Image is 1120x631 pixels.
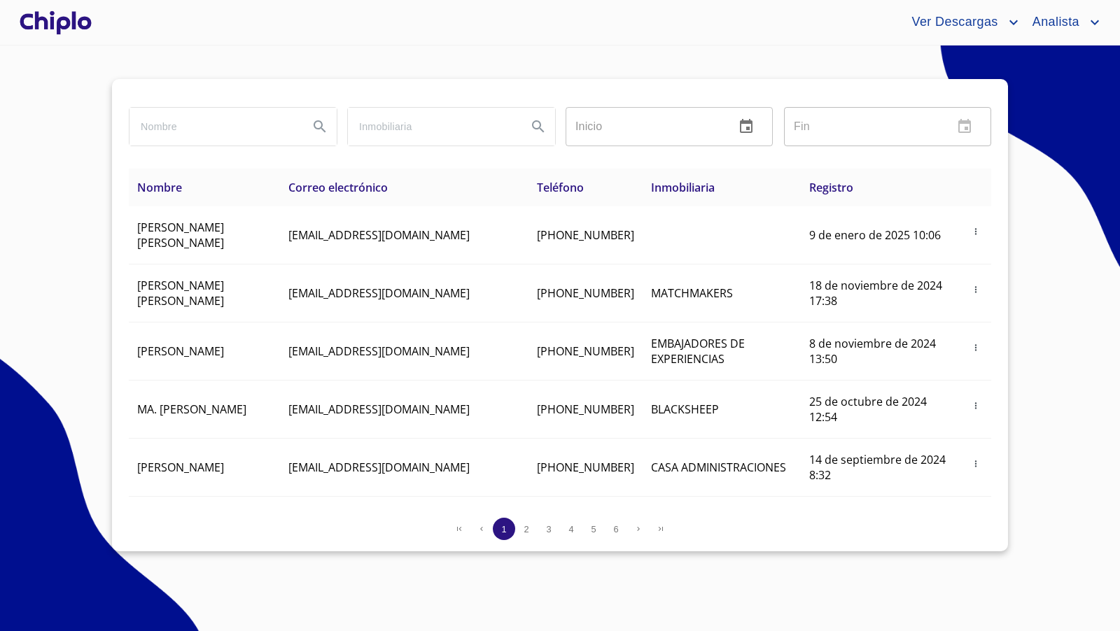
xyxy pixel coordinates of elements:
span: [PERSON_NAME] [137,460,224,475]
span: [EMAIL_ADDRESS][DOMAIN_NAME] [288,227,470,243]
button: 1 [493,518,515,540]
input: search [348,108,516,146]
span: 5 [591,524,596,534]
span: 14 de septiembre de 2024 8:32 [809,452,946,483]
span: [EMAIL_ADDRESS][DOMAIN_NAME] [288,285,470,301]
span: Registro [809,180,853,195]
button: 3 [538,518,560,540]
button: 4 [560,518,582,540]
span: 3 [546,524,551,534]
span: [PHONE_NUMBER] [537,402,634,417]
span: 2 [524,524,528,534]
span: [PERSON_NAME] [137,343,224,359]
span: 6 [613,524,618,534]
span: [PERSON_NAME] [PERSON_NAME] [137,220,224,250]
span: Ver Descargas [901,11,1004,34]
span: MA. [PERSON_NAME] [137,402,246,417]
span: 18 de noviembre de 2024 17:38 [809,278,942,309]
button: account of current user [1022,11,1103,34]
button: Search [521,110,555,143]
span: [PHONE_NUMBER] [537,227,634,243]
span: Inmobiliaria [651,180,715,195]
span: 25 de octubre de 2024 12:54 [809,394,927,425]
span: MATCHMAKERS [651,285,733,301]
button: 6 [605,518,627,540]
span: 4 [568,524,573,534]
span: EMBAJADORES DE EXPERIENCIAS [651,336,745,367]
span: Correo electrónico [288,180,388,195]
span: CASA ADMINISTRACIONES [651,460,786,475]
button: account of current user [901,11,1021,34]
span: 8 de noviembre de 2024 13:50 [809,336,936,367]
span: Teléfono [537,180,584,195]
span: [EMAIL_ADDRESS][DOMAIN_NAME] [288,343,470,359]
span: 9 de enero de 2025 10:06 [809,227,941,243]
span: [PHONE_NUMBER] [537,460,634,475]
span: [EMAIL_ADDRESS][DOMAIN_NAME] [288,460,470,475]
span: BLACKSHEEP [651,402,719,417]
span: Nombre [137,180,182,195]
button: 5 [582,518,605,540]
span: [PHONE_NUMBER] [537,343,634,359]
span: Analista [1022,11,1086,34]
span: [PERSON_NAME] [PERSON_NAME] [137,278,224,309]
button: 2 [515,518,538,540]
input: search [129,108,297,146]
button: Search [303,110,337,143]
span: [EMAIL_ADDRESS][DOMAIN_NAME] [288,402,470,417]
span: 1 [501,524,506,534]
span: [PHONE_NUMBER] [537,285,634,301]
